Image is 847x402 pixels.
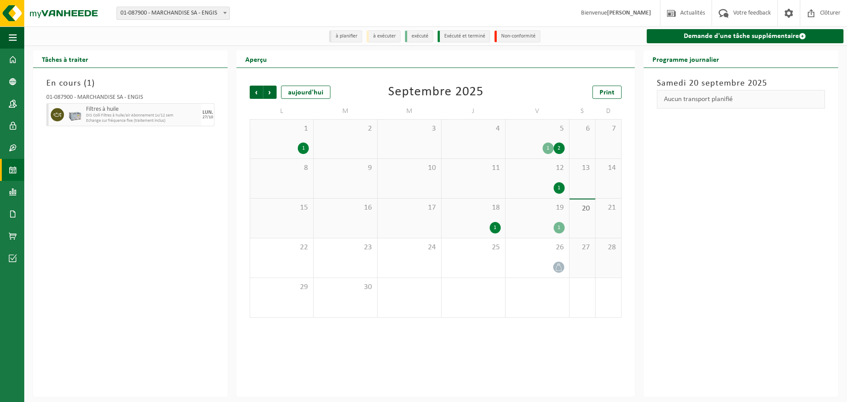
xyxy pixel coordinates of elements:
span: 2 [318,124,373,134]
span: 17 [382,203,437,213]
span: 12 [510,163,565,173]
li: exécuté [405,30,433,42]
div: aujourd'hui [281,86,330,99]
div: 2 [554,143,565,154]
div: Septembre 2025 [388,86,483,99]
span: 3 [382,124,437,134]
span: 11 [446,163,501,173]
td: M [314,103,378,119]
span: Echange sur fréquence fixe (traitement inclus) [86,118,199,124]
span: 19 [510,203,565,213]
h2: Programme journalier [644,50,728,68]
span: 9 [318,163,373,173]
span: 23 [318,243,373,252]
div: 01-087900 - MARCHANDISE SA - ENGIS [46,94,214,103]
td: J [442,103,506,119]
span: 1 [255,124,309,134]
span: 7 [600,124,617,134]
span: 20 [574,204,591,214]
h2: Aperçu [236,50,276,68]
span: 27 [574,243,591,252]
span: Print [600,89,615,96]
span: 8 [255,163,309,173]
li: Non-conformité [495,30,540,42]
div: 1 [298,143,309,154]
span: 1 [87,79,92,88]
div: 27/10 [202,115,213,120]
div: 1 [554,182,565,194]
td: L [250,103,314,119]
span: Précédent [250,86,263,99]
td: V [506,103,570,119]
span: 24 [382,243,437,252]
td: M [378,103,442,119]
a: Print [592,86,622,99]
span: 16 [318,203,373,213]
td: S [570,103,596,119]
h3: Samedi 20 septembre 2025 [657,77,825,90]
span: 18 [446,203,501,213]
span: 5 [510,124,565,134]
li: à planifier [329,30,362,42]
span: 26 [510,243,565,252]
span: 10 [382,163,437,173]
span: 6 [574,124,591,134]
span: 21 [600,203,617,213]
a: Demande d'une tâche supplémentaire [647,29,843,43]
span: 15 [255,203,309,213]
h2: Tâches à traiter [33,50,97,68]
div: 1 [490,222,501,233]
span: 13 [574,163,591,173]
div: LUN. [202,110,213,115]
span: Filtres à huile [86,106,199,113]
span: 25 [446,243,501,252]
h3: En cours ( ) [46,77,214,90]
div: 1 [554,222,565,233]
span: 30 [318,282,373,292]
span: 14 [600,163,617,173]
span: 01-087900 - MARCHANDISE SA - ENGIS [117,7,229,19]
div: Aucun transport planifié [657,90,825,109]
li: Exécuté et terminé [438,30,490,42]
span: 22 [255,243,309,252]
span: DIS Colli Filtres à huile/air Abonnement 1x/12 sem [86,113,199,118]
li: à exécuter [367,30,401,42]
span: Suivant [263,86,277,99]
span: 29 [255,282,309,292]
span: 28 [600,243,617,252]
td: D [596,103,622,119]
strong: [PERSON_NAME] [607,10,651,16]
span: 4 [446,124,501,134]
div: 1 [543,143,554,154]
span: 01-087900 - MARCHANDISE SA - ENGIS [116,7,230,20]
img: PB-LB-0680-HPE-GY-01 [68,108,82,121]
